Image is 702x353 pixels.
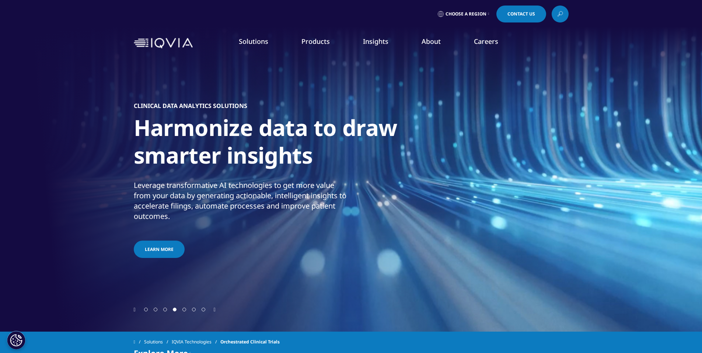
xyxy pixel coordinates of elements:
div: 4 / 7 [134,55,569,306]
span: Go to slide 3 [163,308,167,311]
div: Next slide [214,306,216,313]
span: Learn more [145,246,174,252]
span: Go to slide 2 [154,308,157,311]
a: Insights [363,37,388,46]
span: Choose a Region [446,11,486,17]
span: Go to slide 4 [173,308,177,311]
button: Cookies Settings [7,331,25,349]
a: About [422,37,441,46]
nav: Primary [196,26,569,60]
img: IQVIA Healthcare Information Technology and Pharma Clinical Research Company [134,38,193,49]
a: Careers [474,37,498,46]
a: IQVIA Technologies [172,335,220,349]
span: Go to slide 1 [144,308,148,311]
a: Solutions [144,335,172,349]
span: Go to slide 6 [192,308,196,311]
h1: Harmonize data to draw smarter insights [134,114,410,174]
p: Leverage transformative AI technologies to get more value from your data by generating actionable... [134,180,349,226]
span: Contact Us [507,12,535,16]
span: Orchestrated Clinical Trials [220,335,280,349]
a: Contact Us [496,6,546,22]
a: Products [301,37,330,46]
span: Go to slide 5 [182,308,186,311]
a: Learn more [134,241,185,258]
div: Previous slide [134,306,136,313]
h5: CLINICAL DATA ANALYTICS SOLUTIONS [134,102,247,109]
span: Go to slide 7 [202,308,205,311]
a: Solutions [239,37,268,46]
